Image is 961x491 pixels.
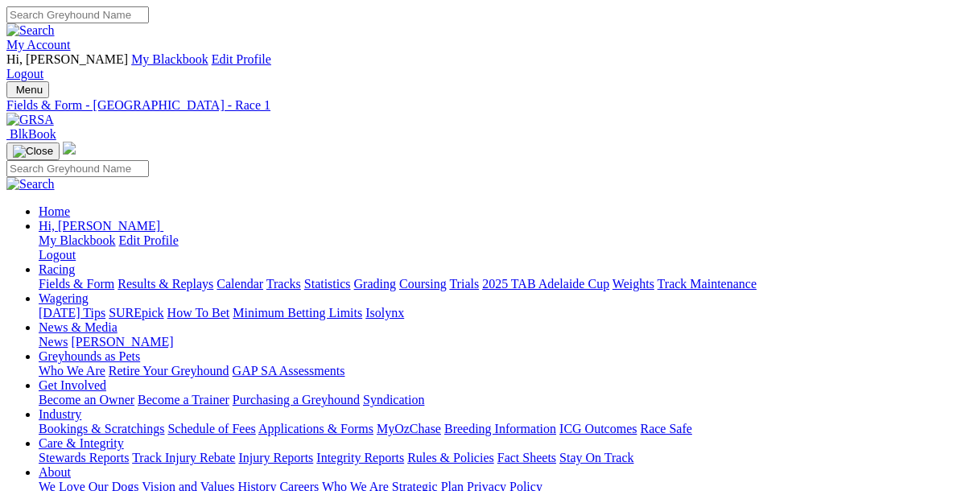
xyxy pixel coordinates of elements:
div: Wagering [39,306,955,320]
a: Race Safe [640,422,691,435]
a: SUREpick [109,306,163,320]
a: Isolynx [365,306,404,320]
a: Integrity Reports [316,451,404,464]
a: Weights [612,277,654,291]
a: Racing [39,262,75,276]
a: Fields & Form [39,277,114,291]
button: Toggle navigation [6,142,60,160]
a: MyOzChase [377,422,441,435]
span: Hi, [PERSON_NAME] [39,219,160,233]
a: Logout [39,248,76,262]
span: Hi, [PERSON_NAME] [6,52,128,66]
img: GRSA [6,113,54,127]
span: Menu [16,84,43,96]
div: Industry [39,422,955,436]
a: Purchasing a Greyhound [233,393,360,406]
a: Get Involved [39,378,106,392]
a: Care & Integrity [39,436,124,450]
img: Close [13,145,53,158]
a: Industry [39,407,81,421]
a: Minimum Betting Limits [233,306,362,320]
a: Fact Sheets [497,451,556,464]
a: Logout [6,67,43,80]
div: My Account [6,52,955,81]
input: Search [6,160,149,177]
a: Applications & Forms [258,422,373,435]
a: Stewards Reports [39,451,129,464]
a: Track Maintenance [658,277,757,291]
a: ICG Outcomes [559,422,637,435]
a: 2025 TAB Adelaide Cup [482,277,609,291]
div: Racing [39,277,955,291]
a: My Blackbook [39,233,116,247]
a: Stay On Track [559,451,633,464]
img: Search [6,177,55,192]
a: Hi, [PERSON_NAME] [39,219,163,233]
a: [PERSON_NAME] [71,335,173,349]
a: My Account [6,38,71,52]
a: Track Injury Rebate [132,451,235,464]
a: About [39,465,71,479]
div: Hi, [PERSON_NAME] [39,233,955,262]
img: logo-grsa-white.png [63,142,76,155]
a: Tracks [266,277,301,291]
a: Become an Owner [39,393,134,406]
a: Grading [354,277,396,291]
a: Trials [449,277,479,291]
div: News & Media [39,335,955,349]
a: GAP SA Assessments [233,364,345,378]
a: Edit Profile [119,233,179,247]
a: Injury Reports [238,451,313,464]
a: Statistics [304,277,351,291]
a: Wagering [39,291,89,305]
img: Search [6,23,55,38]
div: Care & Integrity [39,451,955,465]
a: BlkBook [6,127,56,141]
a: Fields & Form - [GEOGRAPHIC_DATA] - Race 1 [6,98,955,113]
a: News & Media [39,320,118,334]
a: Coursing [399,277,447,291]
a: Rules & Policies [407,451,494,464]
a: Results & Replays [118,277,213,291]
a: Edit Profile [212,52,271,66]
a: Calendar [217,277,263,291]
a: Syndication [363,393,424,406]
a: Retire Your Greyhound [109,364,229,378]
a: Home [39,204,70,218]
input: Search [6,6,149,23]
span: BlkBook [10,127,56,141]
a: Breeding Information [444,422,556,435]
a: How To Bet [167,306,230,320]
div: Get Involved [39,393,955,407]
a: Schedule of Fees [167,422,255,435]
button: Toggle navigation [6,81,49,98]
a: News [39,335,68,349]
a: Greyhounds as Pets [39,349,140,363]
a: My Blackbook [131,52,208,66]
div: Greyhounds as Pets [39,364,955,378]
a: [DATE] Tips [39,306,105,320]
a: Become a Trainer [138,393,229,406]
a: Bookings & Scratchings [39,422,164,435]
a: Who We Are [39,364,105,378]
